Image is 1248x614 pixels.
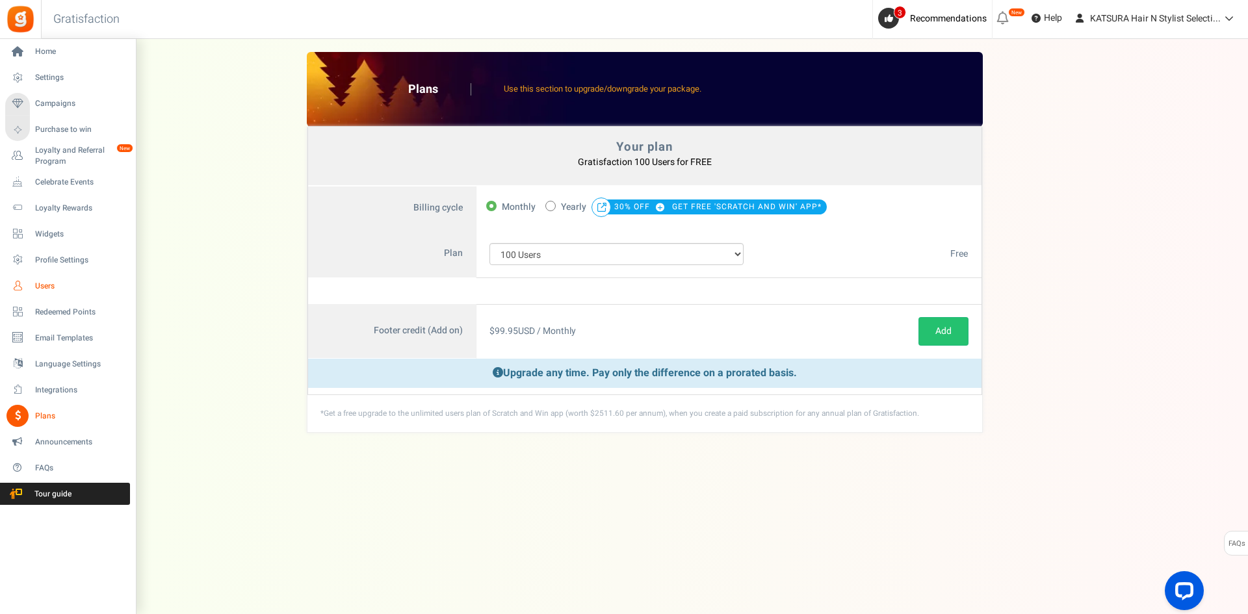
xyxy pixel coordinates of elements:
[614,198,669,216] span: 30% OFF
[308,304,476,359] label: Footer credit (Add on)
[35,72,126,83] span: Settings
[502,198,536,216] span: Monthly
[35,229,126,240] span: Widgets
[116,144,133,153] em: New
[910,12,987,25] span: Recommendations
[5,171,130,193] a: Celebrate Events
[504,83,701,95] span: Use this section to upgrade/downgrade your package.
[495,324,518,338] span: 99.95
[489,324,576,338] span: $ USD / Monthly
[878,8,992,29] a: 3 Recommendations
[35,255,126,266] span: Profile Settings
[35,359,126,370] span: Language Settings
[5,405,130,427] a: Plans
[35,145,130,167] span: Loyalty and Referral Program
[6,5,35,34] img: Gratisfaction
[35,307,126,318] span: Redeemed Points
[1090,12,1221,25] span: KATSURA Hair N Stylist Selecti...
[5,119,130,141] a: Purchase to win
[35,177,126,188] span: Celebrate Events
[39,6,134,32] h3: Gratisfaction
[35,333,126,344] span: Email Templates
[308,230,476,278] label: Plan
[5,301,130,323] a: Redeemed Points
[408,83,471,96] h2: Plans
[1026,8,1067,29] a: Help
[5,457,130,479] a: FAQs
[918,317,968,346] a: Add
[35,98,126,109] span: Campaigns
[35,46,126,57] span: Home
[35,385,126,396] span: Integrations
[672,198,822,216] span: GET FREE 'SCRATCH AND WIN' APP*
[1008,8,1025,17] em: New
[322,140,968,153] h4: Your plan
[35,203,126,214] span: Loyalty Rewards
[35,463,126,474] span: FAQs
[5,249,130,271] a: Profile Settings
[5,67,130,89] a: Settings
[950,247,968,261] span: Free
[35,437,126,448] span: Announcements
[5,353,130,375] a: Language Settings
[35,124,126,135] span: Purchase to win
[6,489,97,500] span: Tour guide
[5,431,130,453] a: Announcements
[5,145,130,167] a: Loyalty and Referral Program New
[894,6,906,19] span: 3
[5,379,130,401] a: Integrations
[1228,531,1245,556] span: FAQs
[5,275,130,297] a: Users
[35,281,126,292] span: Users
[5,327,130,349] a: Email Templates
[1041,12,1062,25] span: Help
[35,411,126,422] span: Plans
[561,198,586,216] span: Yearly
[308,359,981,388] p: Upgrade any time. Pay only the difference on a prorated basis.
[5,223,130,245] a: Widgets
[578,155,712,169] b: Gratisfaction 100 Users for FREE
[5,41,130,63] a: Home
[614,201,822,212] a: 30% OFF GET FREE 'SCRATCH AND WIN' APP*
[308,186,476,231] label: Billing cycle
[5,93,130,115] a: Campaigns
[5,197,130,219] a: Loyalty Rewards
[307,395,982,432] div: *Get a free upgrade to the unlimited users plan of Scratch and Win app (worth $2511.60 per annum)...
